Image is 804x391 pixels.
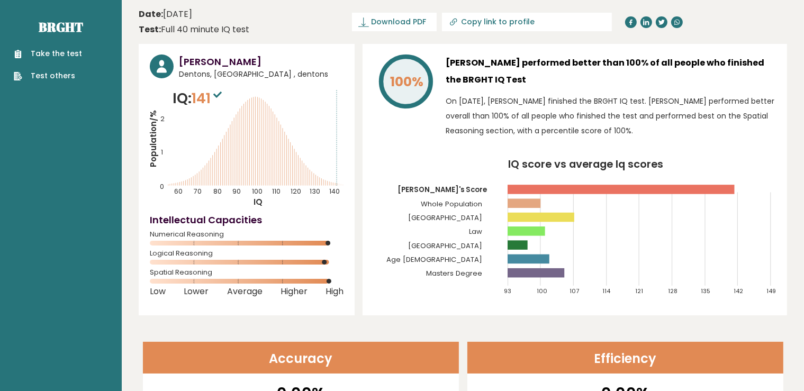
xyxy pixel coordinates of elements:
[148,110,159,167] tspan: Population/%
[701,287,711,295] tspan: 135
[139,8,163,20] b: Date:
[150,270,344,275] span: Spatial Reasoning
[352,13,437,31] a: Download PDF
[150,251,344,256] span: Logical Reasoning
[421,199,482,209] tspan: Whole Population
[14,48,82,59] a: Take the test
[227,289,263,294] span: Average
[446,94,776,138] p: On [DATE], [PERSON_NAME] finished the BRGHT IQ test. [PERSON_NAME] performed better overall than ...
[174,187,183,196] tspan: 60
[509,157,664,171] tspan: IQ score vs average Iq scores
[254,196,263,207] tspan: IQ
[179,69,344,80] span: Dentons, [GEOGRAPHIC_DATA] , dentons
[734,287,744,295] tspan: 142
[390,72,423,91] tspan: 100%
[602,287,611,295] tspan: 114
[150,232,344,237] span: Numerical Reasoning
[150,213,344,227] h4: Intellectual Capacities
[371,16,426,28] span: Download PDF
[386,254,482,265] tspan: Age [DEMOGRAPHIC_DATA]
[570,287,579,295] tspan: 107
[330,187,340,196] tspan: 140
[179,54,344,69] h3: [PERSON_NAME]
[669,287,678,295] tspan: 128
[150,289,166,294] span: Low
[537,287,547,295] tspan: 100
[213,187,222,196] tspan: 80
[272,187,281,196] tspan: 110
[139,8,192,21] time: [DATE]
[281,289,308,294] span: Higher
[252,187,263,196] tspan: 100
[398,185,487,195] tspan: [PERSON_NAME]'s Score
[767,287,776,295] tspan: 149
[161,148,163,157] tspan: 1
[326,289,344,294] span: High
[139,23,161,35] b: Test:
[160,114,165,123] tspan: 2
[232,187,241,196] tspan: 90
[504,287,511,295] tspan: 93
[310,187,320,196] tspan: 130
[291,187,302,196] tspan: 120
[160,182,164,191] tspan: 0
[14,70,82,81] a: Test others
[184,289,209,294] span: Lower
[194,187,202,196] tspan: 70
[426,268,482,278] tspan: Masters Degree
[143,342,459,374] header: Accuracy
[39,19,83,35] a: Brght
[635,287,643,295] tspan: 121
[139,23,249,36] div: Full 40 minute IQ test
[446,54,776,88] h3: [PERSON_NAME] performed better than 100% of all people who finished the BRGHT IQ Test
[173,88,224,109] p: IQ:
[408,213,482,223] tspan: [GEOGRAPHIC_DATA]
[469,226,482,237] tspan: Law
[408,241,482,251] tspan: [GEOGRAPHIC_DATA]
[192,88,224,108] span: 141
[467,342,783,374] header: Efficiency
